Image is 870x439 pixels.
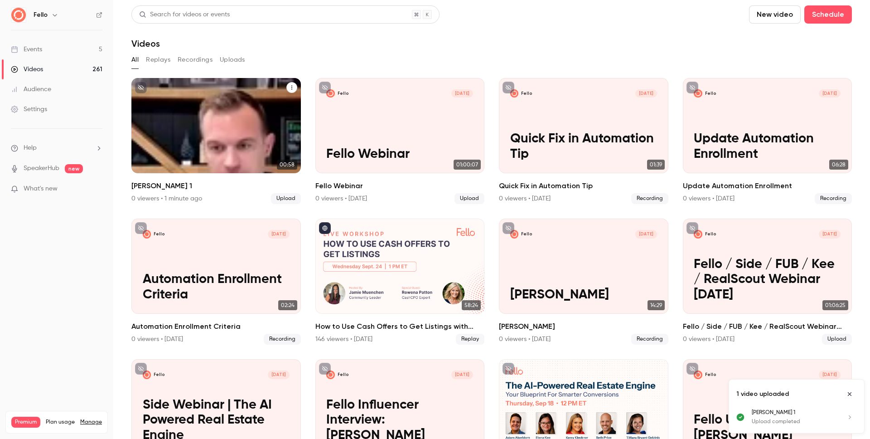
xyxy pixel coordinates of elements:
[278,300,297,310] span: 02:24
[683,180,852,191] h2: Update Automation Enrollment
[503,222,514,234] button: unpublished
[11,143,102,153] li: help-dropdown-opener
[499,219,668,345] a: ClawsonFello[DATE][PERSON_NAME]14:29[PERSON_NAME]0 viewers • [DATE]Recording
[338,372,349,378] p: Fello
[819,89,841,98] span: [DATE]
[271,193,301,204] span: Upload
[683,219,852,345] li: Fello / Side / FUB / Kee / RealScout Webinar September 18 2025
[80,419,102,426] a: Manage
[178,53,213,67] button: Recordings
[315,180,485,191] h2: Fello Webinar
[521,231,532,237] p: Fello
[683,78,852,204] a: Update Automation EnrollmentFello[DATE]Update Automation Enrollment06:28Update Automation Enrollm...
[683,321,852,332] h2: Fello / Side / FUB / Kee / RealScout Webinar [DATE]
[510,288,657,303] p: [PERSON_NAME]
[11,105,47,114] div: Settings
[686,222,698,234] button: unpublished
[135,363,147,375] button: unpublished
[499,78,668,204] a: Quick Fix in Automation TipFello[DATE]Quick Fix in Automation Tip01:39Quick Fix in Automation Tip...
[822,334,852,345] span: Upload
[131,180,301,191] h2: [PERSON_NAME] 1
[131,321,301,332] h2: Automation Enrollment Criteria
[315,219,485,345] a: 58:24How to Use Cash Offers to Get Listings with [PERSON_NAME] and Cash CPO146 viewers • [DATE]Re...
[139,10,230,20] div: Search for videos or events
[143,371,151,379] img: Side Webinar | The AI Powered Real Estate Engine
[510,132,657,162] p: Quick Fix in Automation Tip
[131,219,301,345] a: Automation Enrollment Criteria Fello[DATE]Automation Enrollment Criteria02:24Automation Enrollmen...
[815,193,852,204] span: Recording
[268,230,290,238] span: [DATE]
[11,85,51,94] div: Audience
[752,409,857,426] a: [PERSON_NAME] 1Upload completed
[315,78,485,204] li: Fello Webinar
[521,91,532,97] p: Fello
[683,335,735,344] div: 0 viewers • [DATE]
[135,222,147,234] button: unpublished
[315,335,372,344] div: 146 viewers • [DATE]
[705,91,716,97] p: Fello
[65,164,83,173] span: new
[220,53,245,67] button: Uploads
[694,89,702,98] img: Update Automation Enrollment
[503,363,514,375] button: unpublished
[694,230,702,238] img: Fello / Side / FUB / Kee / RealScout Webinar September 18 2025
[34,10,48,20] h6: Fello
[456,334,484,345] span: Replay
[326,89,334,98] img: Fello Webinar
[683,78,852,204] li: Update Automation Enrollment
[499,78,668,204] li: Quick Fix in Automation Tip
[499,335,551,344] div: 0 viewers • [DATE]
[842,387,857,401] button: Close uploads list
[24,164,59,173] a: SpeakerHub
[268,371,290,379] span: [DATE]
[736,390,789,399] p: 1 video uploaded
[819,230,841,238] span: [DATE]
[462,300,481,310] span: 58:24
[694,257,841,303] p: Fello / Side / FUB / Kee / RealScout Webinar [DATE]
[326,371,334,379] img: Fello Influencer Interview: Austin Hellickson
[647,160,665,170] span: 01:39
[694,371,702,379] img: Fello User Interview: Jay Macklin
[24,184,58,194] span: What's new
[131,219,301,345] li: Automation Enrollment Criteria
[131,78,301,204] li: Matt Smith 1
[319,82,331,93] button: unpublished
[131,78,301,204] a: 00:58[PERSON_NAME] 10 viewers • 1 minute agoUpload
[631,193,668,204] span: Recording
[686,363,698,375] button: unpublished
[146,53,170,67] button: Replays
[315,321,485,332] h2: How to Use Cash Offers to Get Listings with [PERSON_NAME] and Cash CPO
[635,230,657,238] span: [DATE]
[451,371,473,379] span: [DATE]
[499,321,668,332] h2: [PERSON_NAME]
[499,180,668,191] h2: Quick Fix in Automation Tip
[829,160,848,170] span: 06:28
[315,219,485,345] li: How to Use Cash Offers to Get Listings with Rowena Patton and Cash CPO
[315,78,485,204] a: Fello WebinarFello[DATE]Fello Webinar01:00:07Fello Webinar0 viewers • [DATE]Upload
[686,82,698,93] button: unpublished
[277,160,297,170] span: 00:58
[135,82,147,93] button: unpublished
[683,194,735,203] div: 0 viewers • [DATE]
[683,219,852,345] a: Fello / Side / FUB / Kee / RealScout Webinar September 18 2025Fello[DATE]Fello / Side / FUB / Kee...
[338,91,349,97] p: Fello
[510,89,518,98] img: Quick Fix in Automation Tip
[319,363,331,375] button: unpublished
[131,5,852,434] section: Videos
[454,160,481,170] span: 01:00:07
[11,45,42,54] div: Events
[11,417,40,428] span: Premium
[752,409,835,417] p: [PERSON_NAME] 1
[24,143,37,153] span: Help
[131,38,160,49] h1: Videos
[752,418,835,426] p: Upload completed
[264,334,301,345] span: Recording
[822,300,848,310] span: 01:06:25
[143,230,151,238] img: Automation Enrollment Criteria
[499,194,551,203] div: 0 viewers • [DATE]
[648,300,665,310] span: 14:29
[46,419,75,426] span: Plan usage
[705,372,716,378] p: Fello
[154,372,165,378] p: Fello
[631,334,668,345] span: Recording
